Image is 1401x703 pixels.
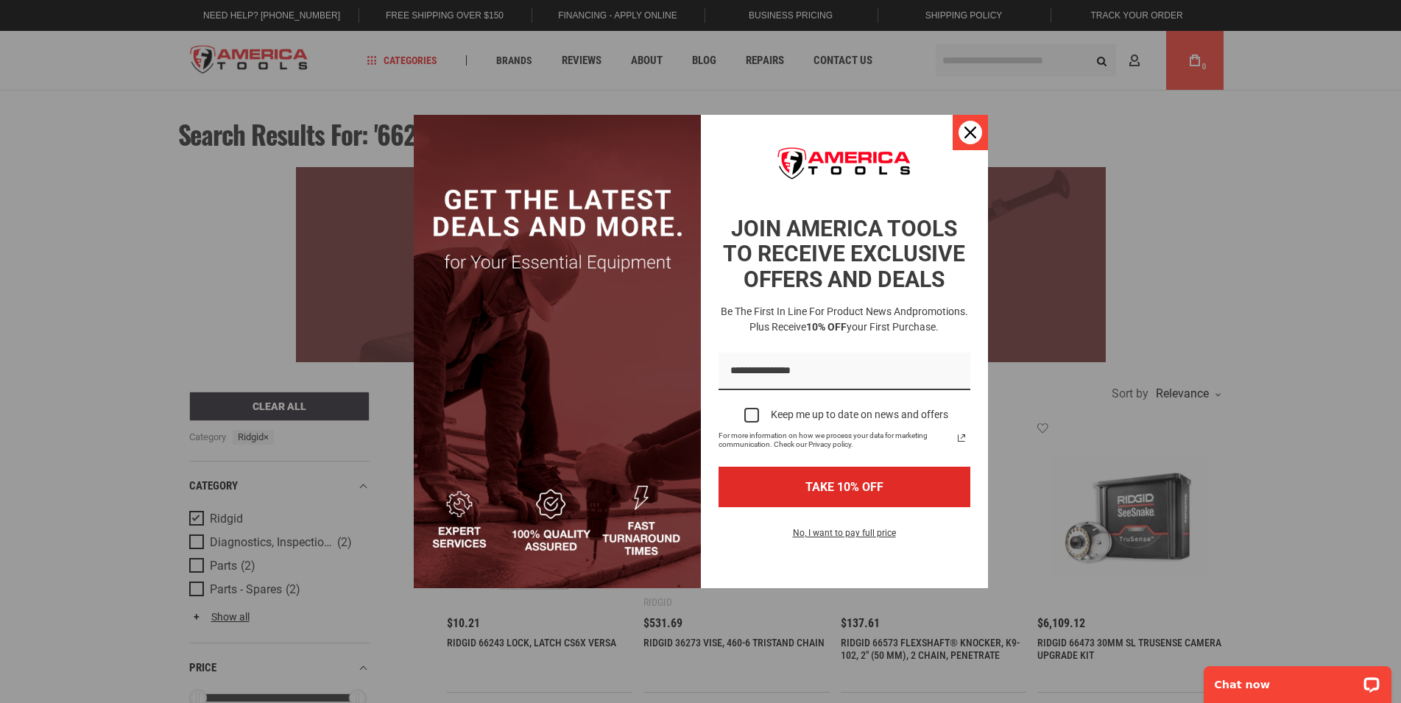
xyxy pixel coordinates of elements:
[953,429,970,447] svg: link icon
[781,525,908,550] button: No, I want to pay full price
[719,467,970,507] button: TAKE 10% OFF
[719,431,953,449] span: For more information on how we process your data for marketing communication. Check our Privacy p...
[964,127,976,138] svg: close icon
[953,429,970,447] a: Read our Privacy Policy
[806,321,847,333] strong: 10% OFF
[719,353,970,390] input: Email field
[953,115,988,150] button: Close
[771,409,948,421] div: Keep me up to date on news and offers
[716,304,973,335] h3: Be the first in line for product news and
[723,216,965,292] strong: JOIN AMERICA TOOLS TO RECEIVE EXCLUSIVE OFFERS AND DEALS
[1194,657,1401,703] iframe: LiveChat chat widget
